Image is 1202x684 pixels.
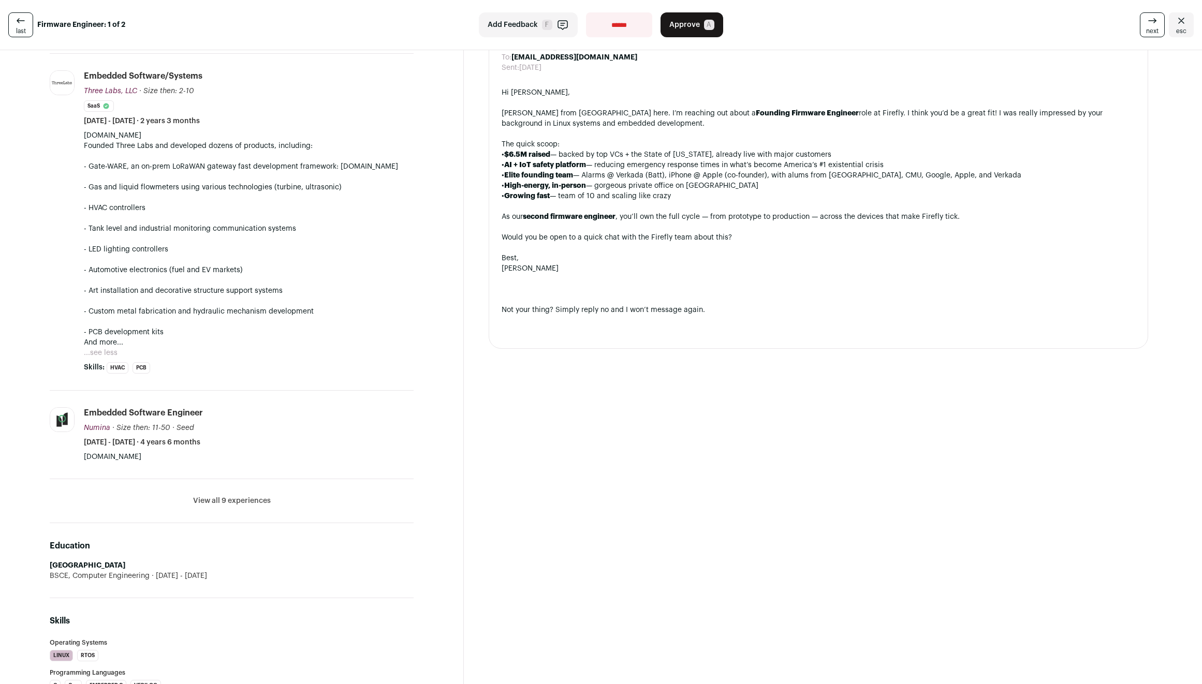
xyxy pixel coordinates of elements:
[84,362,105,373] span: Skills:
[77,650,98,661] li: RTOS
[504,182,586,189] strong: High-energy, in-person
[511,54,637,61] b: [EMAIL_ADDRESS][DOMAIN_NAME]
[661,12,723,37] button: Approve A
[502,87,1135,98] div: Hi [PERSON_NAME],
[502,263,1135,274] div: [PERSON_NAME]
[193,496,271,506] button: View all 9 experiences
[37,20,125,30] strong: Firmware Engineer: 1 of 2
[523,213,615,220] strong: second firmware engineer
[542,20,552,30] span: F
[704,20,714,30] span: A
[50,670,414,676] h3: Programming Languages
[84,70,202,82] div: Embedded Software/Systems
[50,615,414,627] h2: Skills
[150,571,207,581] span: [DATE] - [DATE]
[50,540,414,552] h2: Education
[84,348,118,358] button: ...see less
[502,181,1135,191] div: • — gorgeous private office on [GEOGRAPHIC_DATA]
[502,63,519,73] dt: Sent:
[1146,27,1159,35] span: next
[502,139,1135,150] div: The quick scoop:
[50,571,414,581] div: BSCE, Computer Engineering
[502,52,511,63] dt: To:
[519,63,541,73] dd: [DATE]
[479,12,578,37] button: Add Feedback F
[504,192,550,200] strong: Growing fast
[50,640,414,646] h3: Operating Systems
[8,12,33,37] a: last
[84,407,203,419] div: Embedded Software Engineer
[16,27,26,35] span: last
[502,108,1135,129] div: [PERSON_NAME] from [GEOGRAPHIC_DATA] here. I’m reaching out about a role at Firefly. I think you’...
[502,160,1135,170] div: • — reducing emergency response times in what’s become America’s #1 existential crisis
[504,161,586,169] strong: AI + IoT safety platform
[504,172,573,179] strong: Elite founding team
[84,116,200,126] span: [DATE] - [DATE] · 2 years 3 months
[502,150,1135,160] div: • — backed by top VCs + the State of [US_STATE], already live with major customers
[172,423,174,433] span: ·
[50,408,74,432] img: 10fb78a0d44fd590a90095c2c249cdcfc615bbe4b85e336e18a85ba08aee993f.jpg
[84,130,414,348] p: [DOMAIN_NAME] Founded Three Labs and developed dozens of products, including: - Gate-WARE, an on-...
[84,100,114,112] li: SaaS
[84,424,110,432] span: Numina
[502,170,1135,181] div: • — Alarms @ Verkada (Batt), iPhone @ Apple (co-founder), with alums from [GEOGRAPHIC_DATA], CMU,...
[504,151,550,158] strong: $6.5M raised
[177,424,194,432] span: Seed
[1176,27,1186,35] span: esc
[84,452,414,462] p: [DOMAIN_NAME]
[502,305,1135,315] div: Not your thing? Simply reply no and I won’t message again.
[50,71,74,95] img: 58c8096b36ec6ceee3b3f9f81516e21545630e76f4d581447d92afc9e4595bb9.jpg
[502,253,1135,263] div: Best,
[669,20,700,30] span: Approve
[107,362,128,374] li: HVAC
[50,562,125,569] strong: [GEOGRAPHIC_DATA]
[84,437,200,448] span: [DATE] - [DATE] · 4 years 6 months
[84,87,137,95] span: Three Labs, LLC
[502,212,1135,222] div: As our , you’ll own the full cycle — from prototype to production — across the devices that make ...
[756,110,859,117] strong: Founding Firmware Engineer
[50,650,73,661] li: Linux
[133,362,150,374] li: PCB
[502,232,1135,243] div: Would you be open to a quick chat with the Firefly team about this?
[1140,12,1165,37] a: next
[1169,12,1194,37] a: Close
[139,87,194,95] span: · Size then: 2-10
[112,424,170,432] span: · Size then: 11-50
[502,191,1135,201] div: • — team of 10 and scaling like crazy
[488,20,538,30] span: Add Feedback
